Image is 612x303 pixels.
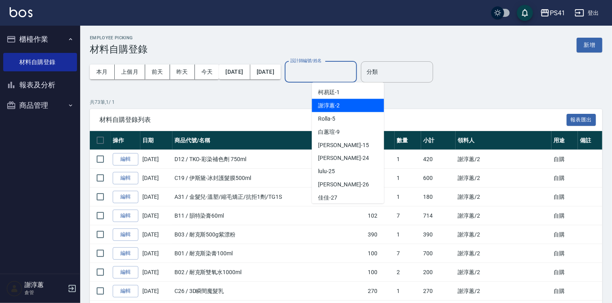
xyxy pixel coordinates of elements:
[421,150,456,169] td: 420
[456,282,551,301] td: 謝淳蕙 /2
[6,281,22,297] img: Person
[456,150,551,169] td: 謝淳蕙 /2
[395,225,421,244] td: 1
[366,282,395,301] td: 270
[551,169,578,188] td: 自購
[421,282,456,301] td: 270
[3,95,77,116] button: 商品管理
[172,131,366,150] th: 商品代號/名稱
[90,65,115,79] button: 本月
[140,225,172,244] td: [DATE]
[3,29,77,50] button: 櫃檯作業
[113,228,138,241] a: 編輯
[172,150,366,169] td: D12 / TKO-彩染補色劑 750ml
[456,169,551,188] td: 謝淳蕙 /2
[170,65,195,79] button: 昨天
[421,188,456,206] td: 180
[456,244,551,263] td: 謝淳蕙 /2
[551,150,578,169] td: 自購
[366,206,395,225] td: 102
[456,263,551,282] td: 謝淳蕙 /2
[456,206,551,225] td: 謝淳蕙 /2
[456,225,551,244] td: 謝淳蕙 /2
[567,115,596,123] a: 報表匯出
[111,131,140,150] th: 操作
[395,169,421,188] td: 1
[395,282,421,301] td: 1
[395,131,421,150] th: 數量
[318,141,369,149] span: [PERSON_NAME] -15
[140,206,172,225] td: [DATE]
[140,150,172,169] td: [DATE]
[318,194,338,202] span: 佳佳 -27
[172,188,366,206] td: A31 / 金髮兒-溫塑/縮毛矯正/抗拒1劑/TG1S
[577,41,602,48] a: 新增
[537,5,568,21] button: PS41
[551,188,578,206] td: 自購
[421,225,456,244] td: 390
[219,65,250,79] button: [DATE]
[172,169,366,188] td: C19 / 伊斯黛-冰封護髮膜500ml
[551,206,578,225] td: 自購
[366,263,395,282] td: 100
[551,263,578,282] td: 自購
[550,8,565,18] div: PS41
[145,65,170,79] button: 前天
[115,65,145,79] button: 上個月
[395,206,421,225] td: 7
[318,115,336,123] span: Rolla -5
[551,131,578,150] th: 用途
[140,244,172,263] td: [DATE]
[395,188,421,206] td: 1
[10,7,32,17] img: Logo
[24,289,65,296] p: 倉管
[90,44,148,55] h3: 材料自購登錄
[318,101,340,110] span: 謝淳蕙 -2
[421,263,456,282] td: 200
[571,6,602,20] button: 登出
[318,88,340,97] span: 柯易廷 -1
[366,244,395,263] td: 100
[395,150,421,169] td: 1
[3,53,77,71] a: 材料自購登錄
[578,131,604,150] th: 備註
[99,116,567,124] span: 材料自購登錄列表
[24,281,65,289] h5: 謝淳蕙
[113,285,138,297] a: 編輯
[172,206,366,225] td: B11 / 韻特染膏60ml
[318,128,340,136] span: 白蕙瑄 -9
[113,153,138,166] a: 編輯
[140,131,172,150] th: 日期
[456,131,551,150] th: 領料人
[456,188,551,206] td: 謝淳蕙 /2
[113,210,138,222] a: 編輯
[318,181,369,189] span: [PERSON_NAME] -26
[140,263,172,282] td: [DATE]
[172,244,366,263] td: B01 / 耐克斯染膏100ml
[90,35,148,40] h2: Employee Picking
[140,188,172,206] td: [DATE]
[113,266,138,279] a: 編輯
[172,282,366,301] td: C26 / 3D瞬間魔髮乳
[113,247,138,260] a: 編輯
[113,191,138,203] a: 編輯
[551,244,578,263] td: 自購
[577,38,602,53] button: 新增
[140,169,172,188] td: [DATE]
[290,58,322,64] label: 設計師編號/姓名
[551,282,578,301] td: 自購
[421,206,456,225] td: 714
[90,99,602,106] p: 共 73 筆, 1 / 1
[172,263,366,282] td: B02 / 耐克斯雙氧水1000ml
[195,65,219,79] button: 今天
[395,263,421,282] td: 2
[567,114,596,126] button: 報表匯出
[3,75,77,95] button: 報表及分析
[517,5,533,21] button: save
[395,244,421,263] td: 7
[318,154,369,163] span: [PERSON_NAME] -24
[421,169,456,188] td: 600
[250,65,281,79] button: [DATE]
[318,168,335,176] span: lulu -25
[421,244,456,263] td: 700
